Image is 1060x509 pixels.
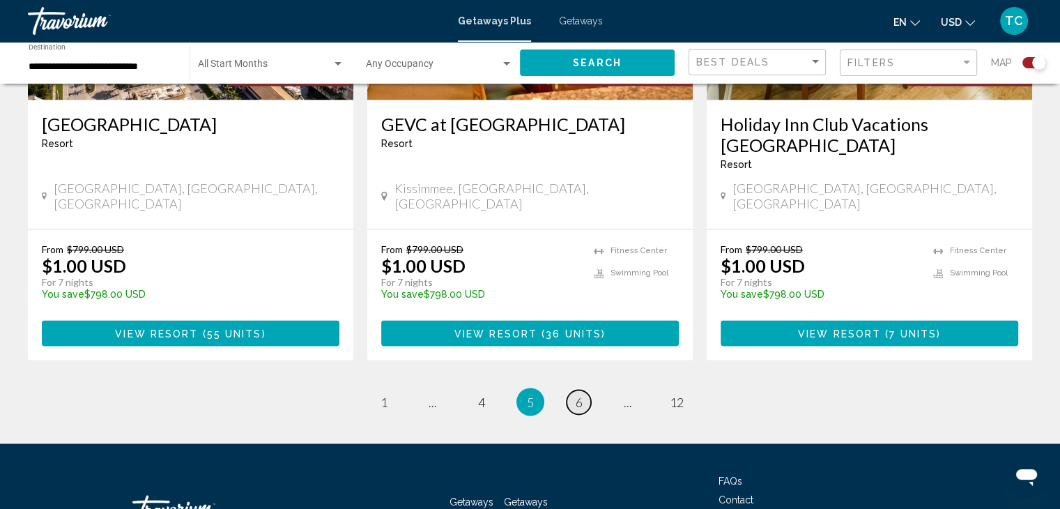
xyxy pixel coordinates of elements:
a: Holiday Inn Club Vacations [GEOGRAPHIC_DATA] [721,114,1018,155]
span: You save [721,289,763,300]
span: View Resort [454,328,537,339]
span: Search [573,58,622,69]
button: View Resort(36 units) [381,320,679,346]
a: GEVC at [GEOGRAPHIC_DATA] [381,114,679,135]
span: Swimming Pool [610,268,668,278]
a: Getaways [559,15,603,26]
span: Resort [42,138,73,149]
span: $799.00 USD [746,243,803,255]
button: Change currency [941,12,975,32]
span: 5 [527,394,534,409]
span: You save [381,289,424,300]
mat-select: Sort by [696,56,822,68]
span: $799.00 USD [406,243,463,255]
span: View Resort [115,328,198,339]
span: 6 [576,394,583,409]
a: [GEOGRAPHIC_DATA] [42,114,339,135]
span: ... [429,394,437,409]
span: Kissimmee, [GEOGRAPHIC_DATA], [GEOGRAPHIC_DATA] [394,181,679,211]
a: Getaways [450,496,493,507]
p: $1.00 USD [42,255,126,276]
span: 7 units [889,328,937,339]
span: 12 [670,394,684,409]
span: Fitness Center [610,246,667,255]
span: From [721,243,742,255]
span: You save [42,289,84,300]
span: ( ) [537,328,606,339]
button: Change language [893,12,920,32]
span: Filters [847,57,895,68]
span: Resort [381,138,413,149]
a: Getaways Plus [458,15,531,26]
span: 55 units [207,328,262,339]
span: 36 units [546,328,601,339]
button: View Resort(55 units) [42,320,339,346]
p: $798.00 USD [42,289,325,300]
iframe: Poga, lai palaistu ziņojumapmaiņas logu [1004,453,1049,498]
span: ... [624,394,632,409]
span: Best Deals [696,56,769,68]
span: View Resort [798,328,881,339]
ul: Pagination [28,388,1032,416]
button: Filter [840,49,977,77]
span: From [381,243,403,255]
p: For 7 nights [42,276,325,289]
span: Map [991,53,1012,73]
span: USD [941,17,962,28]
p: $798.00 USD [721,289,919,300]
span: Fitness Center [950,246,1006,255]
span: ( ) [198,328,266,339]
button: User Menu [996,6,1032,36]
span: From [42,243,63,255]
button: View Resort(7 units) [721,320,1018,346]
span: Resort [721,159,752,170]
p: $1.00 USD [381,255,466,276]
span: $799.00 USD [67,243,124,255]
a: FAQs [719,475,742,486]
span: en [893,17,907,28]
span: TC [1005,14,1023,28]
p: $1.00 USD [721,255,805,276]
p: For 7 nights [381,276,580,289]
a: Travorium [28,7,444,35]
span: 4 [478,394,485,409]
button: Search [520,50,675,75]
p: For 7 nights [721,276,919,289]
a: Contact [719,494,753,505]
span: 1 [381,394,387,409]
span: [GEOGRAPHIC_DATA], [GEOGRAPHIC_DATA], [GEOGRAPHIC_DATA] [732,181,1018,211]
p: $798.00 USD [381,289,580,300]
span: ( ) [881,328,941,339]
span: Swimming Pool [950,268,1008,278]
span: [GEOGRAPHIC_DATA], [GEOGRAPHIC_DATA], [GEOGRAPHIC_DATA] [54,181,339,211]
